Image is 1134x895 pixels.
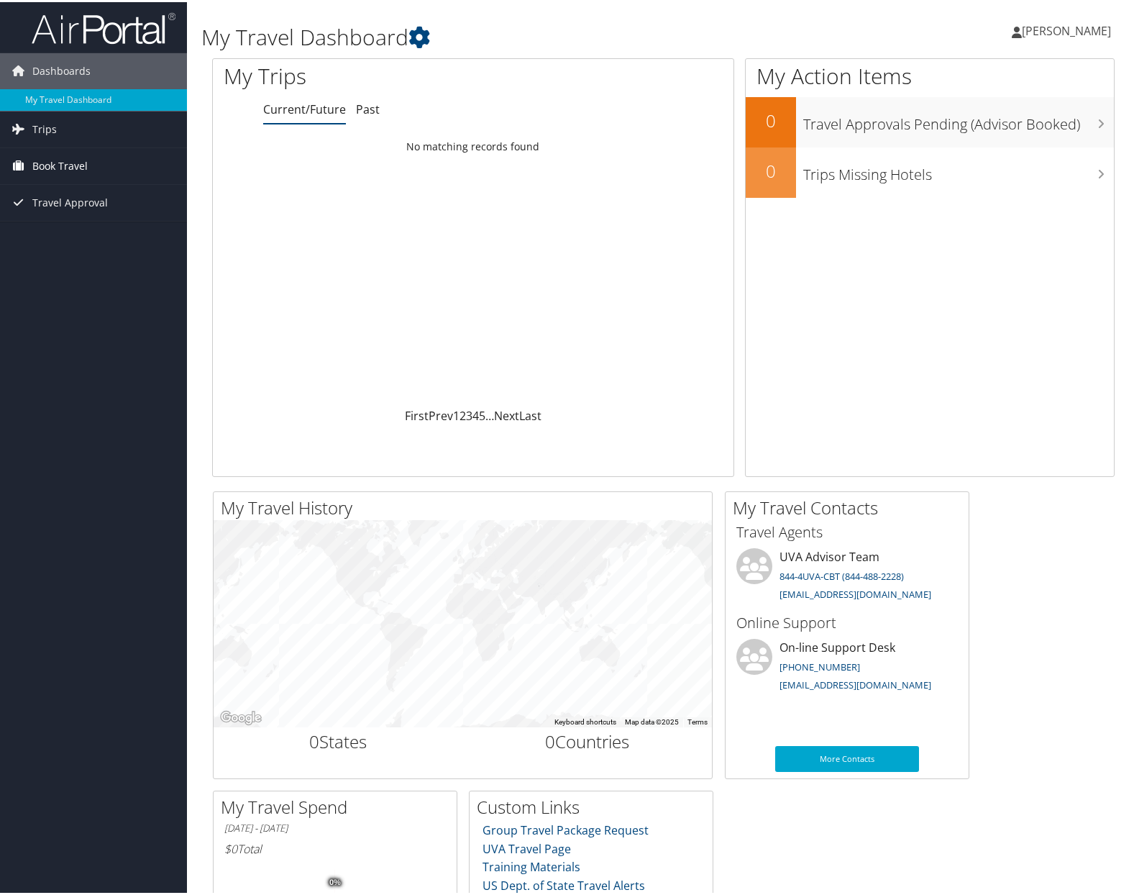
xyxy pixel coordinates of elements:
h2: Countries [474,727,702,752]
a: 844-4UVA-CBT (844-488-2228) [779,568,904,581]
span: Book Travel [32,146,88,182]
h3: Online Support [736,611,958,631]
a: Training Materials [483,857,580,873]
a: [PHONE_NUMBER] [779,658,860,671]
h2: Custom Links [477,793,713,817]
a: Current/Future [263,99,346,115]
h1: My Action Items [746,59,1114,89]
img: Google [217,707,265,725]
h2: 0 [746,157,796,181]
span: Trips [32,109,57,145]
span: Travel Approval [32,183,108,219]
a: 4 [472,406,479,422]
h2: My Travel Contacts [733,494,969,518]
a: 1 [453,406,459,422]
h2: 0 [746,106,796,131]
a: 0Travel Approvals Pending (Advisor Booked) [746,95,1114,145]
h3: Travel Approvals Pending (Advisor Booked) [803,105,1114,132]
h2: States [224,727,452,752]
li: On-line Support Desk [729,637,965,696]
td: No matching records found [213,132,733,158]
button: Keyboard shortcuts [554,715,616,725]
img: airportal-logo.png [32,9,175,43]
span: 0 [309,727,319,751]
a: Terms (opens in new tab) [687,716,708,724]
tspan: 0% [329,876,341,885]
a: Open this area in Google Maps (opens a new window) [217,707,265,725]
a: UVA Travel Page [483,839,571,855]
h1: My Trips [224,59,506,89]
a: 0Trips Missing Hotels [746,145,1114,196]
a: 2 [459,406,466,422]
a: Last [519,406,541,422]
a: Prev [429,406,453,422]
span: … [485,406,494,422]
a: [EMAIL_ADDRESS][DOMAIN_NAME] [779,586,931,599]
h6: Total [224,839,446,855]
a: 5 [479,406,485,422]
a: 3 [466,406,472,422]
span: [PERSON_NAME] [1022,21,1111,37]
span: 0 [545,727,555,751]
a: Next [494,406,519,422]
span: Map data ©2025 [625,716,679,724]
a: [PERSON_NAME] [1012,7,1125,50]
h3: Travel Agents [736,520,958,540]
a: First [405,406,429,422]
a: Group Travel Package Request [483,820,649,836]
a: US Dept. of State Travel Alerts [483,876,645,891]
h2: My Travel Spend [221,793,457,817]
span: Dashboards [32,51,91,87]
h2: My Travel History [221,494,712,518]
a: [EMAIL_ADDRESS][DOMAIN_NAME] [779,676,931,689]
li: UVA Advisor Team [729,546,965,605]
a: More Contacts [775,744,919,770]
h3: Trips Missing Hotels [803,155,1114,183]
h6: [DATE] - [DATE] [224,819,446,833]
h1: My Travel Dashboard [201,20,818,50]
span: $0 [224,839,237,855]
a: Past [356,99,380,115]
